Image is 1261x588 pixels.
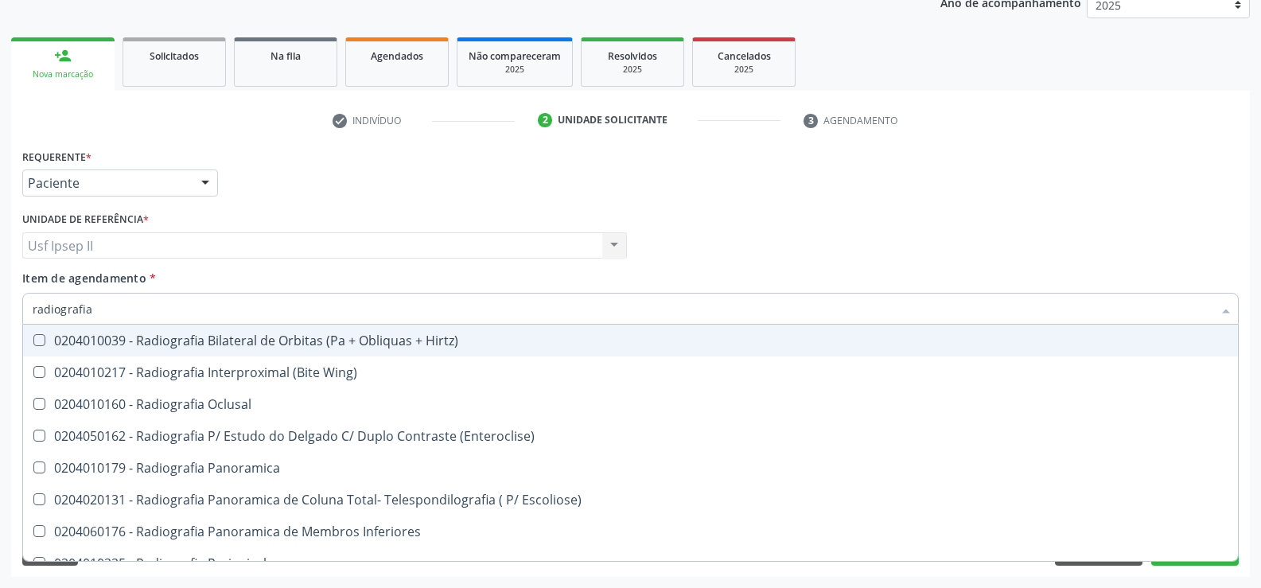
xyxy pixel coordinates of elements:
span: Na fila [270,49,301,63]
label: Requerente [22,145,91,169]
span: Resolvidos [608,49,657,63]
span: Não compareceram [469,49,561,63]
div: 2 [538,113,552,127]
div: 0204010160 - Radiografia Oclusal [33,398,1228,411]
span: Agendados [371,49,423,63]
div: Nova marcação [22,68,103,80]
span: Item de agendamento [22,271,146,286]
div: 2025 [469,64,561,76]
div: 0204020131 - Radiografia Panoramica de Coluna Total- Telespondilografia ( P/ Escoliose) [33,493,1228,506]
div: 0204060176 - Radiografia Panoramica de Membros Inferiores [33,525,1228,538]
input: Buscar por procedimentos [33,293,1212,325]
span: Cancelados [718,49,771,63]
div: 2025 [593,64,672,76]
span: Solicitados [150,49,199,63]
label: Unidade de referência [22,208,149,232]
div: Unidade solicitante [558,113,667,127]
div: 0204010217 - Radiografia Interproximal (Bite Wing) [33,366,1228,379]
span: Paciente [28,175,185,191]
div: 0204010039 - Radiografia Bilateral de Orbitas (Pa + Obliquas + Hirtz) [33,334,1228,347]
div: person_add [54,47,72,64]
div: 0204010179 - Radiografia Panoramica [33,461,1228,474]
div: 0204010225 - Radiografia Periapical [33,557,1228,570]
div: 2025 [704,64,784,76]
div: 0204050162 - Radiografia P/ Estudo do Delgado C/ Duplo Contraste (Enteroclise) [33,430,1228,442]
